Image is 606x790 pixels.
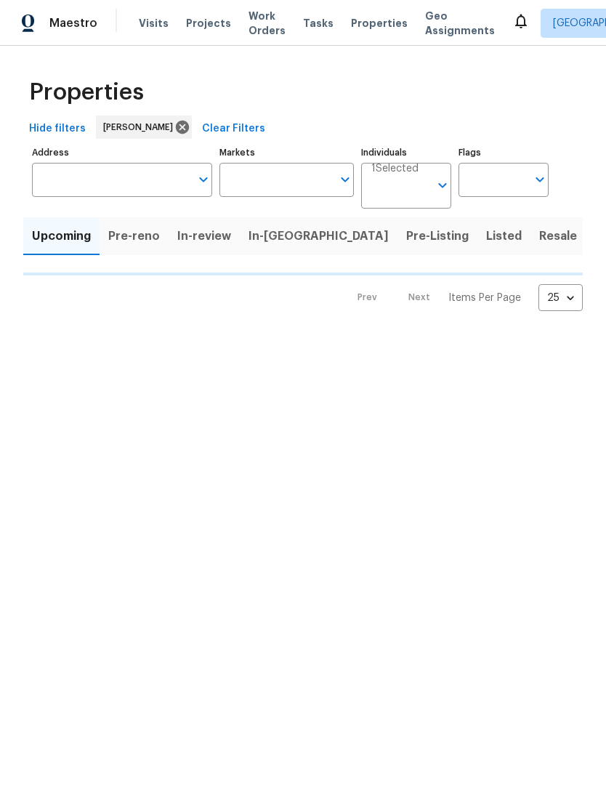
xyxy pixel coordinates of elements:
[425,9,495,38] span: Geo Assignments
[539,226,577,246] span: Resale
[193,169,214,190] button: Open
[351,16,408,31] span: Properties
[186,16,231,31] span: Projects
[196,116,271,142] button: Clear Filters
[108,226,160,246] span: Pre-reno
[361,148,451,157] label: Individuals
[219,148,355,157] label: Markets
[249,226,389,246] span: In-[GEOGRAPHIC_DATA]
[303,18,334,28] span: Tasks
[371,163,419,175] span: 1 Selected
[458,148,549,157] label: Flags
[103,120,179,134] span: [PERSON_NAME]
[486,226,522,246] span: Listed
[335,169,355,190] button: Open
[177,226,231,246] span: In-review
[202,120,265,138] span: Clear Filters
[406,226,469,246] span: Pre-Listing
[49,16,97,31] span: Maestro
[432,175,453,196] button: Open
[29,85,144,100] span: Properties
[538,279,583,317] div: 25
[344,284,583,311] nav: Pagination Navigation
[32,148,212,157] label: Address
[23,116,92,142] button: Hide filters
[249,9,286,38] span: Work Orders
[29,120,86,138] span: Hide filters
[530,169,550,190] button: Open
[139,16,169,31] span: Visits
[32,226,91,246] span: Upcoming
[448,291,521,305] p: Items Per Page
[96,116,192,139] div: [PERSON_NAME]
